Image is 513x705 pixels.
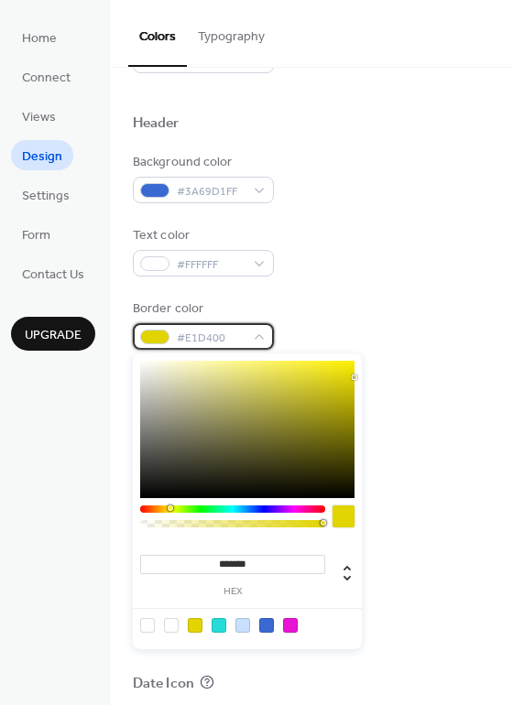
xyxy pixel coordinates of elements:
[22,226,50,245] span: Form
[177,182,245,201] span: #3A69D1FF
[22,147,62,167] span: Design
[235,618,250,633] div: rgb(200, 224, 254)
[177,255,245,275] span: #FFFFFF
[177,329,245,348] span: #E1D400
[22,108,56,127] span: Views
[22,69,71,88] span: Connect
[177,52,245,71] span: #E815D5FF
[22,266,84,285] span: Contact Us
[283,618,298,633] div: rgb(232, 21, 213)
[133,299,270,319] div: Border color
[11,22,68,52] a: Home
[11,61,82,92] a: Connect
[22,187,70,206] span: Settings
[133,226,270,245] div: Text color
[188,618,202,633] div: rgb(225, 212, 0)
[133,153,270,172] div: Background color
[212,618,226,633] div: rgb(39, 220, 216)
[11,140,73,170] a: Design
[164,618,179,633] div: rgb(255, 255, 255)
[133,675,194,694] div: Date Icon
[11,258,95,288] a: Contact Us
[259,618,274,633] div: rgb(58, 105, 209)
[140,587,325,597] label: hex
[133,114,180,134] div: Header
[11,101,67,131] a: Views
[11,179,81,210] a: Settings
[140,618,155,633] div: rgba(0, 0, 0, 0)
[11,317,95,351] button: Upgrade
[11,219,61,249] a: Form
[22,29,57,49] span: Home
[25,326,82,345] span: Upgrade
